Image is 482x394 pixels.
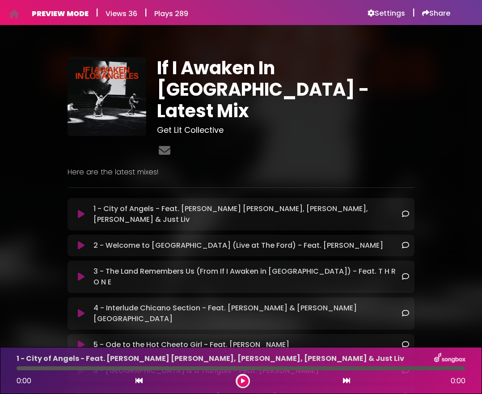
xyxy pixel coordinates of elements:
p: 2 - Welcome to [GEOGRAPHIC_DATA] (Live at The Ford) - Feat. [PERSON_NAME] [93,240,383,251]
h6: Views 36 [106,9,137,18]
h6: Plays 289 [154,9,188,18]
span: 0:00 [17,376,31,386]
p: Here are the latest mixes! [68,167,414,178]
img: songbox-logo-white.png [434,353,465,364]
a: Share [422,9,450,18]
img: jpqCGvsiRDGDrW28OCCq [68,57,146,136]
p: 5 - Ode to the Hot Cheeto Girl - Feat. [PERSON_NAME] [93,339,289,350]
a: Settings [368,9,405,18]
p: 1 - City of Angels - Feat. [PERSON_NAME] [PERSON_NAME], [PERSON_NAME], [PERSON_NAME] & Just Liv [93,203,402,225]
p: 1 - City of Angels - Feat. [PERSON_NAME] [PERSON_NAME], [PERSON_NAME], [PERSON_NAME] & Just Liv [17,353,404,364]
h6: PREVIEW MODE [32,9,89,18]
h5: | [144,7,147,18]
h5: | [96,7,98,18]
h5: | [412,7,415,18]
h1: If I Awaken In [GEOGRAPHIC_DATA] - Latest Mix [157,57,414,122]
p: 4 - Interlude Chicano Section - Feat. [PERSON_NAME] & [PERSON_NAME][GEOGRAPHIC_DATA] [93,303,402,324]
p: 3 - The Land Remembers Us (From If I Awaken in [GEOGRAPHIC_DATA]) - Feat. T H R O N E [93,266,402,288]
span: 0:00 [451,376,465,386]
h3: Get Lit Collective [157,125,414,135]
